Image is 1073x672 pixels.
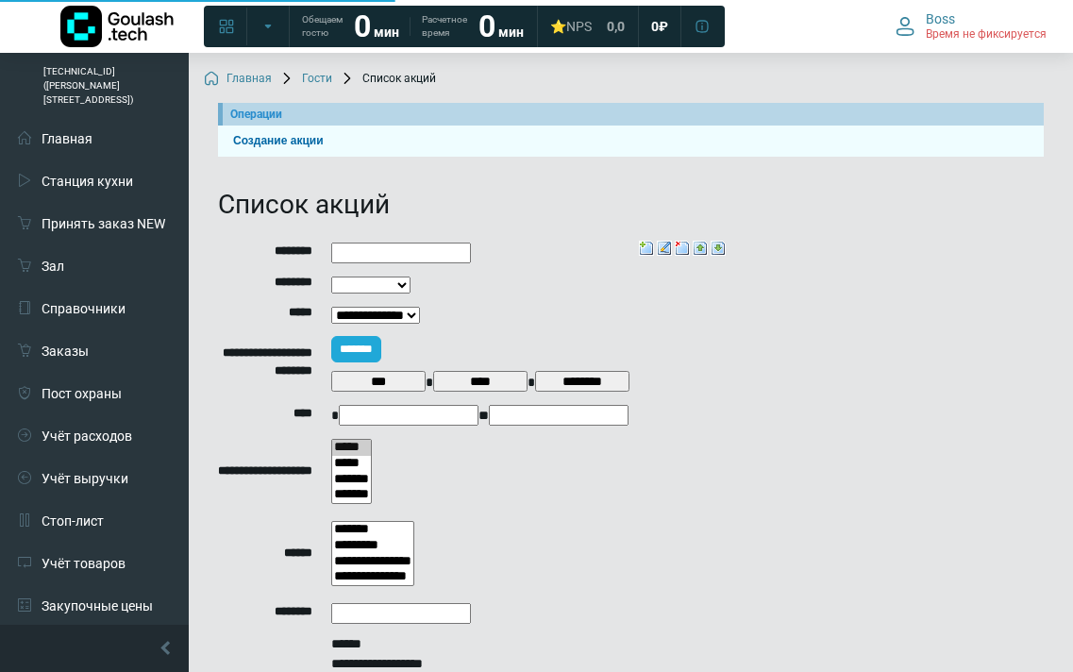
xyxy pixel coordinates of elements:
[675,240,690,255] a: Удалить категорию
[657,240,672,255] a: Редактировать категорию
[279,72,332,87] a: Гости
[640,9,679,43] a: 0 ₽
[354,8,371,44] strong: 0
[374,25,399,40] span: мин
[478,8,495,44] strong: 0
[659,18,668,35] span: ₽
[711,240,726,255] a: Развернуть
[607,18,625,35] span: 0,0
[566,19,592,34] span: NPS
[639,241,654,256] img: Создать категорию
[302,13,343,40] span: Обещаем гостю
[60,6,174,47] img: Логотип компании Goulash.tech
[657,241,672,256] img: Редактировать категорию
[340,72,436,87] span: Список акций
[693,240,708,255] a: Свернуть
[422,13,467,40] span: Расчетное время
[539,9,636,43] a: ⭐NPS 0,0
[884,7,1058,46] button: Boss Время не фиксируется
[498,25,524,40] span: мин
[204,72,272,87] a: Главная
[226,132,1036,150] a: Создание акции
[675,241,690,256] img: Удалить категорию
[711,241,726,256] img: Развернуть
[693,241,708,256] img: Свернуть
[230,106,1036,123] div: Операции
[926,27,1047,42] span: Время не фиксируется
[218,189,1044,221] h1: Список акций
[651,18,659,35] span: 0
[291,9,535,43] a: Обещаем гостю 0 мин Расчетное время 0 мин
[639,240,654,255] a: Создать категорию
[550,18,592,35] div: ⭐
[926,10,955,27] span: Boss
